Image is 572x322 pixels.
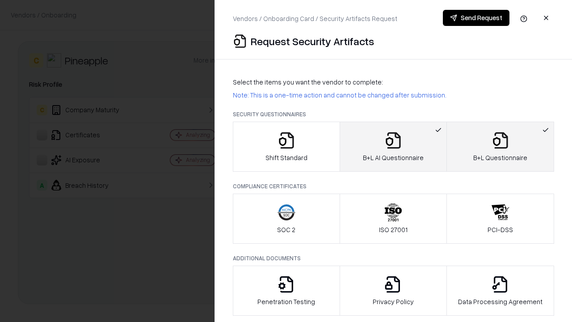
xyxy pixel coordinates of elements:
p: Data Processing Agreement [458,297,543,306]
button: B+L Questionnaire [446,122,554,172]
p: Privacy Policy [373,297,414,306]
p: Shift Standard [265,153,307,162]
p: Note: This is a one-time action and cannot be changed after submission. [233,90,554,100]
p: Security Questionnaires [233,110,554,118]
p: Compliance Certificates [233,182,554,190]
button: ISO 27001 [340,194,447,244]
p: Vendors / Onboarding Card / Security Artifacts Request [233,14,397,23]
button: Send Request [443,10,509,26]
p: B+L Questionnaire [473,153,527,162]
button: PCI-DSS [446,194,554,244]
button: Privacy Policy [340,266,447,316]
p: B+L AI Questionnaire [363,153,424,162]
button: Shift Standard [233,122,340,172]
button: SOC 2 [233,194,340,244]
p: Penetration Testing [257,297,315,306]
p: Select the items you want the vendor to complete: [233,77,554,87]
button: Penetration Testing [233,266,340,316]
p: Additional Documents [233,254,554,262]
p: ISO 27001 [379,225,408,234]
p: PCI-DSS [488,225,513,234]
button: B+L AI Questionnaire [340,122,447,172]
p: Request Security Artifacts [251,34,374,48]
p: SOC 2 [277,225,295,234]
button: Data Processing Agreement [446,266,554,316]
